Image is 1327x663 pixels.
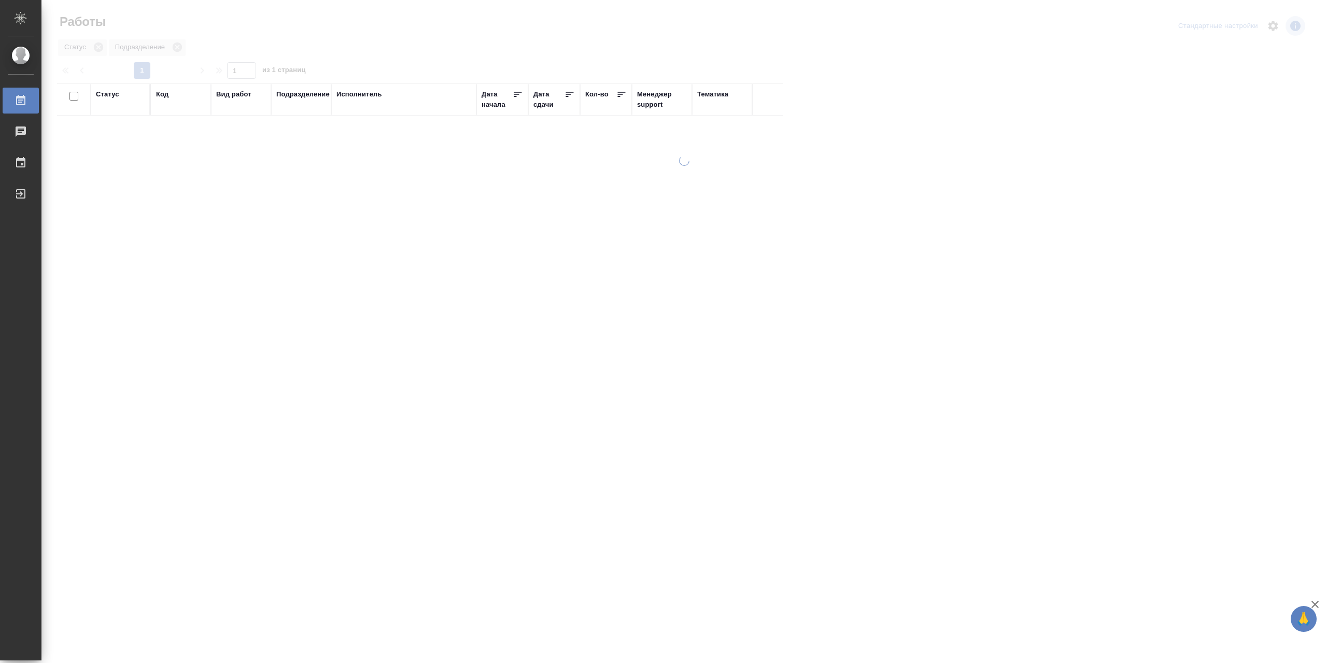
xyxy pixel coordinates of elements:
[482,89,513,110] div: Дата начала
[585,89,609,100] div: Кол-во
[637,89,687,110] div: Менеджер support
[533,89,564,110] div: Дата сдачи
[1295,608,1312,630] span: 🙏
[156,89,168,100] div: Код
[276,89,330,100] div: Подразделение
[216,89,251,100] div: Вид работ
[96,89,119,100] div: Статус
[336,89,382,100] div: Исполнитель
[697,89,728,100] div: Тематика
[1291,606,1317,632] button: 🙏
